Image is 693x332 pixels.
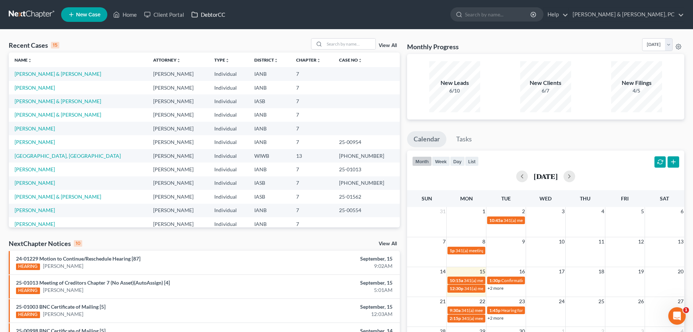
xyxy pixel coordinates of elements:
[248,108,290,122] td: IANB
[254,57,278,63] a: Districtunfold_more
[290,204,333,217] td: 7
[422,195,432,202] span: Sun
[450,248,455,253] span: 1p
[668,307,686,325] iframe: Intercom live chat
[429,79,480,87] div: New Leads
[479,297,486,306] span: 22
[598,237,605,246] span: 11
[9,239,82,248] div: NextChapter Notices
[248,149,290,163] td: WIWB
[9,41,59,50] div: Recent Cases
[518,297,526,306] span: 23
[450,316,461,321] span: 2:15p
[15,85,55,91] a: [PERSON_NAME]
[16,304,105,310] a: 25-01003 BNC Certificate of Mailing [5]
[272,310,393,318] div: 12:03AM
[290,122,333,135] td: 7
[208,204,248,217] td: Individual
[558,267,565,276] span: 17
[290,108,333,122] td: 7
[208,122,248,135] td: Individual
[333,190,400,203] td: 25-01562
[487,285,503,291] a: +2 more
[147,204,208,217] td: [PERSON_NAME]
[489,278,501,283] span: 1:30p
[16,312,40,318] div: HEARING
[333,176,400,190] td: [PHONE_NUMBER]
[520,87,571,94] div: 6/7
[379,43,397,48] a: View All
[248,67,290,81] td: IANB
[248,217,290,231] td: IANB
[214,57,230,63] a: Typeunfold_more
[339,57,362,63] a: Case Nounfold_more
[503,218,574,223] span: 341(a) meeting for [PERSON_NAME]
[518,267,526,276] span: 16
[51,42,59,48] div: 15
[43,286,83,294] a: [PERSON_NAME]
[677,297,684,306] span: 27
[147,176,208,190] td: [PERSON_NAME]
[324,39,375,49] input: Search by name...
[74,240,82,247] div: 10
[290,176,333,190] td: 7
[429,87,480,94] div: 6/10
[15,166,55,172] a: [PERSON_NAME]
[248,176,290,190] td: IASB
[15,207,55,213] a: [PERSON_NAME]
[316,58,321,63] i: unfold_more
[208,163,248,176] td: Individual
[16,263,40,270] div: HEARING
[412,156,432,166] button: month
[558,297,565,306] span: 24
[28,58,32,63] i: unfold_more
[208,81,248,94] td: Individual
[461,308,531,313] span: 341(a) meeting for [PERSON_NAME]
[489,308,501,313] span: 1:45p
[140,8,188,21] a: Client Portal
[248,204,290,217] td: IANB
[464,278,534,283] span: 341(a) meeting for [PERSON_NAME]
[15,221,55,227] a: [PERSON_NAME]
[333,204,400,217] td: 25-00554
[333,163,400,176] td: 25-01013
[637,297,645,306] span: 26
[43,310,83,318] a: [PERSON_NAME]
[208,176,248,190] td: Individual
[15,153,121,159] a: [GEOGRAPHIC_DATA], [GEOGRAPHIC_DATA]
[76,12,100,17] span: New Case
[333,149,400,163] td: [PHONE_NUMBER]
[358,58,362,63] i: unfold_more
[432,156,450,166] button: week
[460,195,473,202] span: Mon
[208,190,248,203] td: Individual
[16,255,140,262] a: 24-01229 Motion to Continue/Reschedule Hearing [87]
[147,67,208,81] td: [PERSON_NAME]
[677,267,684,276] span: 20
[683,307,689,313] span: 1
[272,279,393,286] div: September, 15
[598,267,605,276] span: 18
[272,262,393,270] div: 9:02AM
[208,108,248,122] td: Individual
[450,131,478,147] a: Tasks
[558,237,565,246] span: 10
[147,94,208,108] td: [PERSON_NAME]
[147,108,208,122] td: [PERSON_NAME]
[16,280,170,286] a: 25-01013 Meeting of Creditors Chapter 7 (No Asset)(AutoAssign) [4]
[208,217,248,231] td: Individual
[274,58,278,63] i: unfold_more
[15,180,55,186] a: [PERSON_NAME]
[521,237,526,246] span: 9
[407,42,459,51] h3: Monthly Progress
[15,194,101,200] a: [PERSON_NAME] & [PERSON_NAME]
[680,207,684,216] span: 6
[539,195,551,202] span: Wed
[290,217,333,231] td: 7
[188,8,229,21] a: DebtorCC
[462,316,532,321] span: 341(a) meeting for [PERSON_NAME]
[544,8,568,21] a: Help
[482,207,486,216] span: 1
[290,163,333,176] td: 7
[455,248,526,253] span: 341(a) meeting for [PERSON_NAME]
